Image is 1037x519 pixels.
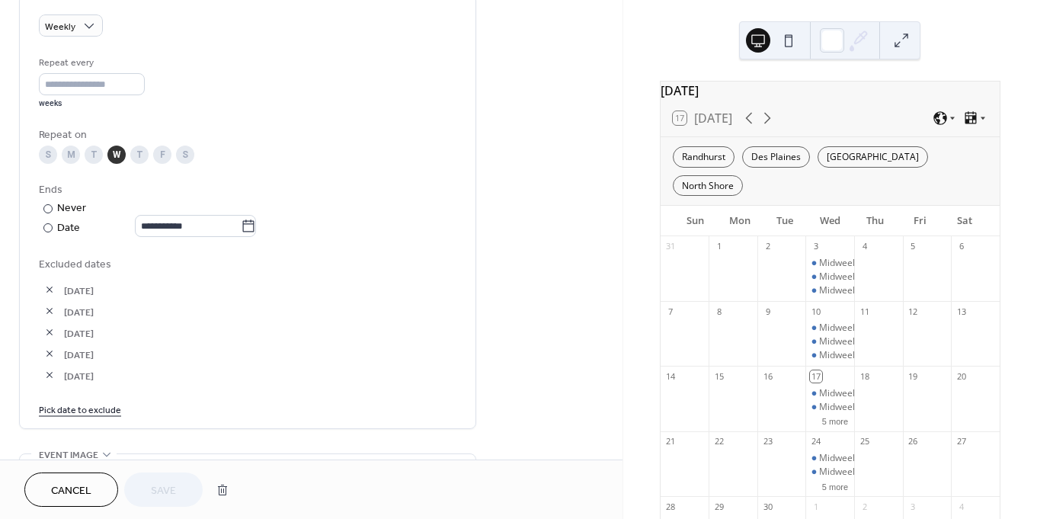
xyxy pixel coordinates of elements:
span: Pick date to exclude [39,402,121,418]
div: 28 [665,501,677,512]
div: Fri [898,206,943,236]
span: Weekly [45,18,75,36]
div: W [107,146,126,164]
span: Cancel [51,483,91,499]
div: 17 [810,370,821,382]
div: Midweek - MS/HS [819,452,894,465]
div: 3 [907,501,919,512]
div: 22 [713,436,725,447]
button: 5 more [816,414,854,427]
div: 21 [665,436,677,447]
div: 8 [713,306,725,317]
div: Midweek - MS [805,257,854,270]
span: Excluded dates [39,257,456,273]
div: Midweek - MS [819,401,879,414]
div: Date [57,219,256,237]
div: 26 [907,436,919,447]
div: Midweek - HS [805,349,854,362]
div: 9 [762,306,773,317]
div: Tue [763,206,808,236]
div: 25 [859,436,870,447]
div: 20 [955,370,967,382]
div: M [62,146,80,164]
div: Sun [673,206,718,236]
span: Event image [39,447,98,463]
div: 3 [810,241,821,252]
div: Midweek - MS [819,335,879,348]
div: 29 [713,501,725,512]
div: T [130,146,149,164]
div: 2 [762,241,773,252]
div: 4 [859,241,870,252]
div: Midweek - HS [819,349,877,362]
div: weeks [39,98,145,109]
div: 30 [762,501,773,512]
div: Midweek - MS/HS [805,452,854,465]
div: Midweek - MS [805,466,854,479]
div: [GEOGRAPHIC_DATA] [818,146,928,168]
button: Cancel [24,473,118,507]
div: Never [57,200,87,216]
div: S [39,146,57,164]
div: 13 [955,306,967,317]
div: 31 [665,241,677,252]
div: Midweek - MS [805,271,854,284]
div: Thu [853,206,898,236]
div: 2 [859,501,870,512]
div: 6 [955,241,967,252]
div: Repeat on [39,127,453,143]
div: 24 [810,436,821,447]
div: Midweek - MS [819,257,879,270]
div: Repeat every [39,55,142,71]
div: 23 [762,436,773,447]
div: [DATE] [661,82,1000,100]
span: [DATE] [64,368,456,384]
div: 1 [713,241,725,252]
div: Des Plaines [742,146,810,168]
div: Wed [808,206,853,236]
div: T [85,146,103,164]
div: F [153,146,171,164]
div: Midweek - MS [819,322,879,335]
div: 11 [859,306,870,317]
div: 18 [859,370,870,382]
div: Midweek - MS [805,401,854,414]
div: Randhurst [673,146,735,168]
span: [DATE] [64,304,456,320]
span: [DATE] [64,325,456,341]
div: Sat [943,206,987,236]
div: Midweek - MS [805,335,854,348]
div: North Shore [673,175,743,197]
div: 10 [810,306,821,317]
div: 7 [665,306,677,317]
div: Ends [39,182,453,198]
div: 4 [955,501,967,512]
div: Midweek - MS/HS [819,387,894,400]
div: Mon [718,206,763,236]
div: 14 [665,370,677,382]
button: 5 more [816,479,854,492]
div: 5 [907,241,919,252]
span: [DATE] [64,347,456,363]
div: 27 [955,436,967,447]
div: Midweek - MS [819,466,879,479]
div: 15 [713,370,725,382]
div: Midweek - MS/HS [805,387,854,400]
div: 19 [907,370,919,382]
div: Midweek - HS [805,284,854,297]
div: Midweek - MS [819,271,879,284]
div: Midweek - MS [805,322,854,335]
div: 1 [810,501,821,512]
div: Midweek - HS [819,284,877,297]
div: 16 [762,370,773,382]
div: S [176,146,194,164]
div: 12 [907,306,919,317]
span: [DATE] [64,283,456,299]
